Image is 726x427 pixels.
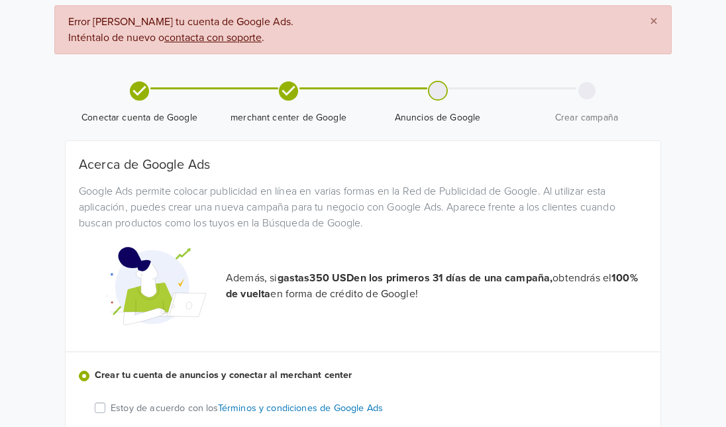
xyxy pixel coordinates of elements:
a: contacta con soporte [164,31,262,44]
div: Inténtalo de nuevo o . [68,30,629,46]
img: Google Promotional Codes [107,236,206,336]
a: Términos y condiciones de Google Ads [218,403,383,414]
div: Google Ads permite colocar publicidad en línea en varias formas en la Red de Publicidad de Google... [69,183,657,231]
span: Anuncios de Google [368,111,507,124]
p: Estoy de acuerdo con los [111,401,383,416]
span: Conectar cuenta de Google [70,111,209,124]
label: Crear tu cuenta de anuncios y conectar al merchant center [95,368,647,383]
span: × [650,12,658,31]
span: Crear campaña [517,111,656,124]
strong: gastas 350 USD en los primeros 31 días de una campaña, [278,271,553,285]
h5: Acerca de Google Ads [79,157,647,173]
p: Además, si obtendrás el en forma de crédito de Google! [226,270,647,302]
span: merchant center de Google [219,111,358,124]
button: Close [637,6,671,38]
span: Error [PERSON_NAME] tu cuenta de Google Ads. [68,15,629,46]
